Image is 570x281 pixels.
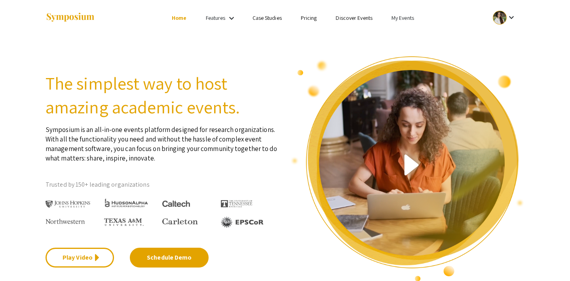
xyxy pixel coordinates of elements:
p: Trusted by 150+ leading organizations [46,179,279,191]
img: Northwestern [46,219,85,224]
a: Features [206,14,226,21]
img: Symposium by ForagerOne [46,12,95,23]
h2: The simplest way to host amazing academic events. [46,71,279,119]
button: Expand account dropdown [484,9,524,27]
p: Symposium is an all-in-one events platform designed for research organizations. With all the func... [46,119,279,163]
a: Pricing [301,14,317,21]
a: Schedule Demo [130,248,209,268]
mat-icon: Expand account dropdown [507,13,516,22]
a: Play Video [46,248,114,268]
img: HudsonAlpha [104,198,149,207]
img: Texas A&M University [104,218,144,226]
a: Case Studies [253,14,282,21]
img: EPSCOR [221,216,264,228]
a: Discover Events [336,14,372,21]
img: Carleton [162,218,198,225]
a: Home [172,14,186,21]
img: Johns Hopkins University [46,201,90,208]
a: My Events [391,14,414,21]
mat-icon: Expand Features list [227,13,236,23]
img: The University of Tennessee [221,200,253,207]
img: Caltech [162,201,190,207]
